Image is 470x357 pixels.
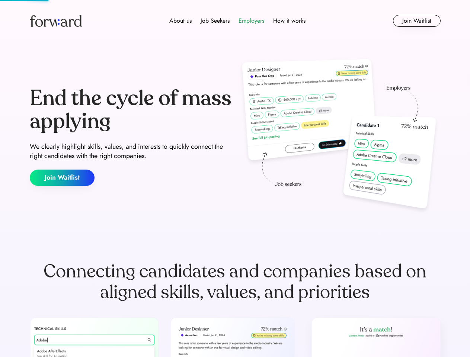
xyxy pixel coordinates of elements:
[238,57,441,216] img: hero-image.png
[30,142,232,161] div: We clearly highlight skills, values, and interests to quickly connect the right candidates with t...
[393,15,441,27] button: Join Waitlist
[201,16,230,25] div: Job Seekers
[169,16,192,25] div: About us
[30,87,232,133] div: End the cycle of mass applying
[30,170,95,186] button: Join Waitlist
[30,15,82,27] img: Forward logo
[30,261,441,303] div: Connecting candidates and companies based on aligned skills, values, and priorities
[239,16,264,25] div: Employers
[273,16,306,25] div: How it works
